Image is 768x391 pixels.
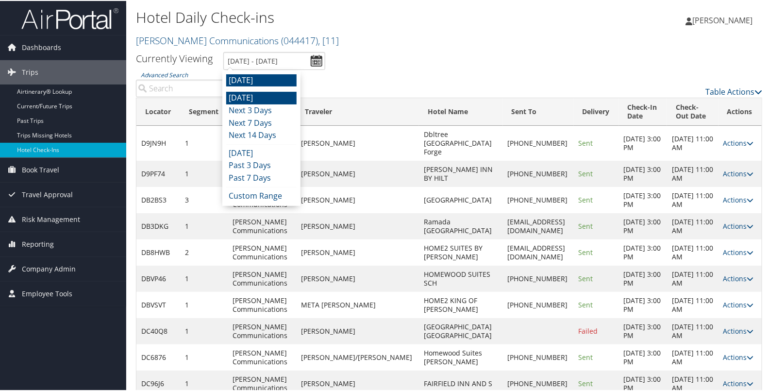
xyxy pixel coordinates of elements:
[723,168,754,177] a: Actions
[619,343,667,370] td: [DATE] 3:00 PM
[574,97,619,125] th: Delivery: activate to sort column ascending
[226,128,297,141] li: Next 14 Days
[723,137,754,147] a: Actions
[297,212,419,238] td: [PERSON_NAME]
[297,265,419,291] td: [PERSON_NAME]
[22,182,73,206] span: Travel Approval
[579,137,593,147] span: Sent
[136,186,180,212] td: DB2BS3
[226,73,297,86] li: [DATE]
[136,291,180,317] td: DBVSVT
[619,186,667,212] td: [DATE] 3:00 PM
[180,343,228,370] td: 1
[619,125,667,160] td: [DATE] 3:00 PM
[226,158,297,171] li: Past 3 Days
[667,212,718,238] td: [DATE] 11:00 AM
[419,291,502,317] td: HOME2 KING OF [PERSON_NAME]
[136,125,180,160] td: D9JN9H
[180,291,228,317] td: 1
[503,238,574,265] td: [EMAIL_ADDRESS][DOMAIN_NAME]
[297,186,419,212] td: [PERSON_NAME]
[419,212,502,238] td: Ramada [GEOGRAPHIC_DATA]
[228,238,297,265] td: [PERSON_NAME] Communications
[723,247,754,256] a: Actions
[685,5,762,34] a: [PERSON_NAME]
[579,273,593,282] span: Sent
[667,343,718,370] td: [DATE] 11:00 AM
[705,85,762,96] a: Table Actions
[180,317,228,343] td: 1
[503,343,574,370] td: [PHONE_NUMBER]
[723,378,754,387] a: Actions
[22,157,59,181] span: Book Travel
[180,160,228,186] td: 1
[503,212,574,238] td: [EMAIL_ADDRESS][DOMAIN_NAME]
[22,231,54,255] span: Reporting
[579,352,593,361] span: Sent
[297,97,419,125] th: Traveler: activate to sort column ascending
[723,325,754,335] a: Actions
[723,194,754,204] a: Actions
[503,160,574,186] td: [PHONE_NUMBER]
[579,247,593,256] span: Sent
[180,265,228,291] td: 1
[228,265,297,291] td: [PERSON_NAME] Communications
[579,325,598,335] span: Failed
[579,221,593,230] span: Sent
[579,194,593,204] span: Sent
[180,125,228,160] td: 1
[136,6,553,27] h1: Hotel Daily Check-ins
[619,212,667,238] td: [DATE] 3:00 PM
[419,343,502,370] td: Homewood Suites [PERSON_NAME]
[136,97,180,125] th: Locator: activate to sort column ascending
[281,33,318,46] span: ( 044417 )
[228,212,297,238] td: [PERSON_NAME] Communications
[297,160,419,186] td: [PERSON_NAME]
[503,125,574,160] td: [PHONE_NUMBER]
[667,317,718,343] td: [DATE] 11:00 AM
[223,51,325,69] input: [DATE] - [DATE]
[297,317,419,343] td: [PERSON_NAME]
[180,186,228,212] td: 3
[297,238,419,265] td: [PERSON_NAME]
[180,212,228,238] td: 1
[419,160,502,186] td: [PERSON_NAME] INN BY HILT
[180,97,228,125] th: Segment: activate to sort column ascending
[723,299,754,308] a: Actions
[579,168,593,177] span: Sent
[619,97,667,125] th: Check-In Date: activate to sort column ascending
[228,317,297,343] td: [PERSON_NAME] Communications
[667,238,718,265] td: [DATE] 11:00 AM
[503,186,574,212] td: [PHONE_NUMBER]
[667,265,718,291] td: [DATE] 11:00 AM
[667,186,718,212] td: [DATE] 11:00 AM
[136,160,180,186] td: D9PF74
[297,343,419,370] td: [PERSON_NAME]/[PERSON_NAME]
[226,103,297,116] li: Next 3 Days
[318,33,339,46] span: , [ 11 ]
[22,34,61,59] span: Dashboards
[136,212,180,238] td: DB3DKG
[619,317,667,343] td: [DATE] 3:00 PM
[226,189,297,202] li: Custom Range
[226,146,297,159] li: [DATE]
[419,265,502,291] td: HOMEWOOD SUITES SCH
[419,317,502,343] td: [GEOGRAPHIC_DATA] [GEOGRAPHIC_DATA]
[667,160,718,186] td: [DATE] 11:00 AM
[723,221,754,230] a: Actions
[419,97,502,125] th: Hotel Name: activate to sort column ascending
[226,171,297,184] li: Past 7 Days
[136,51,213,64] h3: Currently Viewing
[226,116,297,129] li: Next 7 Days
[22,281,72,305] span: Employee Tools
[228,291,297,317] td: [PERSON_NAME] Communications
[226,91,297,103] li: [DATE]
[136,265,180,291] td: DBVP46
[692,14,752,25] span: [PERSON_NAME]
[619,238,667,265] td: [DATE] 3:00 PM
[136,343,180,370] td: DC6876
[723,273,754,282] a: Actions
[180,238,228,265] td: 2
[21,6,118,29] img: airportal-logo.png
[718,97,762,125] th: Actions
